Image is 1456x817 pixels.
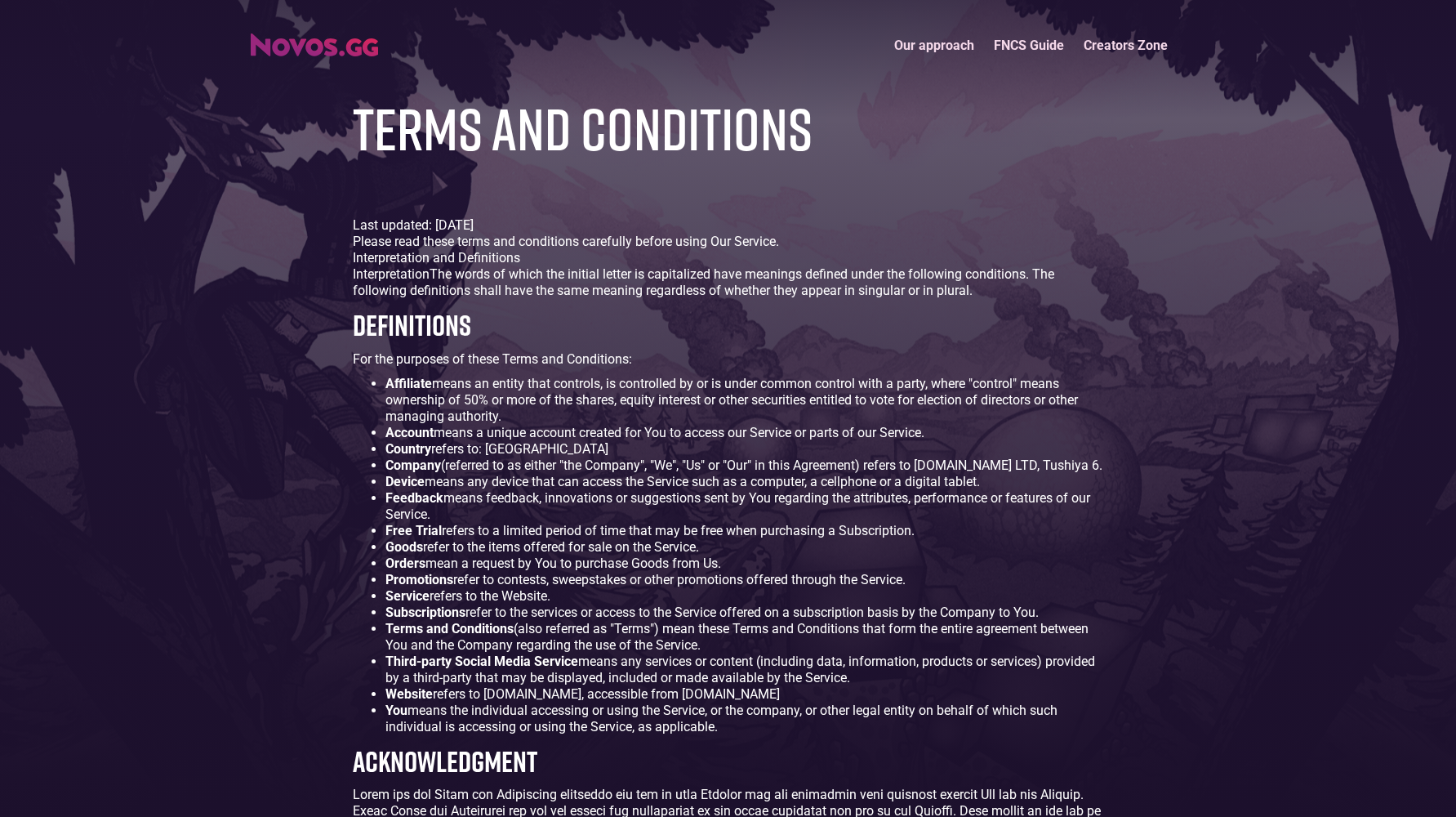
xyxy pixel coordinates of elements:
strong: Goods [385,539,423,555]
strong: Orders [385,556,425,571]
strong: Affiliate [385,376,432,391]
a: Our approach [884,28,984,63]
li: (also referred as "Terms") mean these Terms and Conditions that form the entire agreement between... [385,621,1104,654]
li: refer to the services or access to the Service offered on a subscription basis by the Company to ... [385,605,1104,621]
strong: Account [385,425,434,440]
strong: Subscriptions [385,605,465,620]
li: (referred to as either "the Company", "We", "Us" or "Our" in this Agreement) refers to [DOMAIN_NA... [385,458,1104,474]
li: means any services or content (including data, information, products or services) provided by a t... [385,654,1104,686]
strong: Country [385,441,431,457]
strong: Terms and Conditions [385,621,514,636]
strong: Free Trial [385,523,442,538]
p: Last updated: [DATE] Please read these terms and conditions carefully before using Our Service. I... [353,217,1104,299]
li: means any device that can access the Service such as a computer, a cellphone or a digital tablet. [385,474,1104,490]
a: Creators Zone [1074,28,1178,63]
h3: Acknowledgment [353,743,1104,779]
li: refers to [DOMAIN_NAME], accessible from [DOMAIN_NAME] [385,686,1104,703]
strong: Device [385,474,425,489]
li: refers to a limited period of time that may be free when purchasing a Subscription. [385,523,1104,539]
strong: You [385,703,407,718]
li: refers to the Website. [385,588,1104,605]
li: means an entity that controls, is controlled by or is under common control with a party, where "c... [385,376,1104,425]
li: refers to: [GEOGRAPHIC_DATA] [385,441,1104,458]
li: mean a request by You to purchase Goods from Us. [385,556,1104,572]
h3: Definitions [353,307,1104,342]
strong: Feedback [385,490,443,506]
h1: Terms and conditions [353,96,813,160]
strong: Company [385,458,441,473]
p: For the purposes of these Terms and Conditions: [353,351,1104,368]
strong: Third-party Social Media Service [385,654,578,669]
a: FNCS Guide [984,28,1074,63]
strong: Promotions [385,572,453,587]
strong: Service [385,588,430,604]
li: refer to the items offered for sale on the Service. [385,539,1104,556]
strong: Website [385,686,433,702]
li: means a unique account created for You to access our Service or parts of our Service. [385,425,1104,441]
li: means the individual accessing or using the Service, or the company, or other legal entity on beh... [385,703,1104,735]
li: means feedback, innovations or suggestions sent by You regarding the attributes, performance or f... [385,490,1104,523]
li: refer to contests, sweepstakes or other promotions offered through the Service. [385,572,1104,588]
